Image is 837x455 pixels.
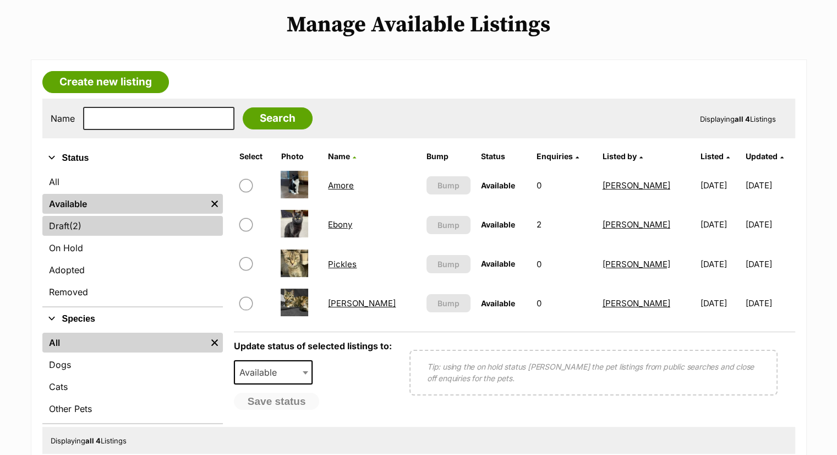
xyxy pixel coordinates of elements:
span: Displaying Listings [51,436,127,445]
th: Select [235,148,276,165]
button: Bump [426,216,471,234]
span: Available [235,365,288,380]
span: Available [234,360,313,384]
span: Updated [746,151,778,161]
a: Enquiries [536,151,578,161]
a: All [42,333,206,353]
a: Removed [42,282,223,302]
td: [DATE] [696,284,745,322]
a: [PERSON_NAME] [603,259,670,269]
td: [DATE] [696,245,745,283]
span: (2) [69,219,81,232]
input: Search [243,107,313,129]
a: Ebony [328,219,352,230]
a: Create new listing [42,71,169,93]
th: Bump [422,148,475,165]
span: Bump [437,219,459,231]
a: Remove filter [206,333,223,353]
span: Available [480,299,515,308]
td: [DATE] [696,205,745,243]
span: Available [480,181,515,190]
label: Name [51,113,75,123]
td: 0 [532,166,597,204]
a: [PERSON_NAME] [328,298,396,308]
div: Species [42,331,223,423]
a: Listed by [603,151,643,161]
span: Bump [437,258,459,270]
td: [DATE] [746,284,794,322]
a: On Hold [42,238,223,258]
a: [PERSON_NAME] [603,219,670,230]
td: 2 [532,205,597,243]
button: Species [42,312,223,326]
span: Listed by [603,151,637,161]
div: Status [42,170,223,306]
th: Status [476,148,530,165]
button: Save status [234,393,320,410]
td: 0 [532,284,597,322]
span: Available [480,259,515,268]
span: Bump [437,297,459,309]
a: Cats [42,377,223,397]
a: Amore [328,180,354,191]
td: [DATE] [746,245,794,283]
span: Name [328,151,350,161]
a: Adopted [42,260,223,280]
td: [DATE] [746,166,794,204]
span: Displaying Listings [700,115,776,123]
a: [PERSON_NAME] [603,298,670,308]
a: Other Pets [42,399,223,419]
a: [PERSON_NAME] [603,180,670,191]
a: Remove filter [206,194,223,214]
button: Status [42,151,223,165]
strong: all 4 [85,436,101,445]
span: Bump [437,180,459,191]
button: Bump [426,255,471,273]
p: Tip: using the on hold status [PERSON_NAME] the pet listings from public searches and close off e... [427,361,760,384]
a: Draft [42,216,223,236]
span: Listed [701,151,724,161]
strong: all 4 [735,115,750,123]
th: Photo [276,148,322,165]
a: Name [328,151,356,161]
a: All [42,172,223,192]
span: Available [480,220,515,229]
td: [DATE] [746,205,794,243]
td: [DATE] [696,166,745,204]
a: Pickles [328,259,357,269]
button: Bump [426,294,471,312]
a: Updated [746,151,784,161]
label: Update status of selected listings to: [234,340,392,351]
span: translation missing: en.admin.listings.index.attributes.enquiries [536,151,572,161]
td: 0 [532,245,597,283]
a: Listed [701,151,730,161]
a: Dogs [42,355,223,375]
a: Available [42,194,206,214]
button: Bump [426,176,471,194]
